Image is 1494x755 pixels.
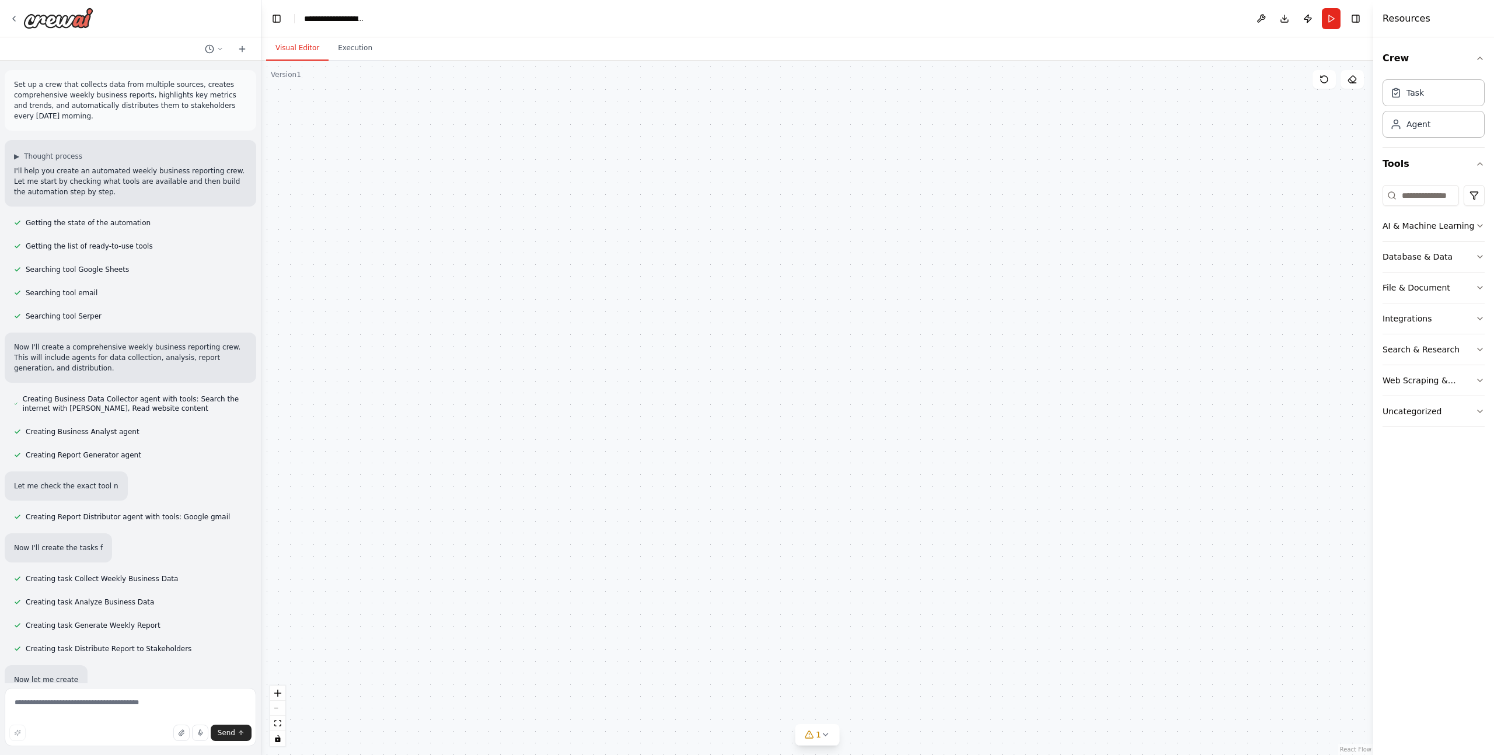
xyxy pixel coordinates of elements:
p: I'll help you create an automated weekly business reporting crew. Let me start by checking what t... [14,166,247,197]
button: AI & Machine Learning [1383,211,1485,241]
span: Searching tool Serper [26,312,102,321]
span: Getting the list of ready-to-use tools [26,242,153,251]
span: Send [218,728,235,737]
button: Visual Editor [266,36,329,61]
p: Now I'll create the tasks f [14,543,103,553]
button: Start a new chat [233,42,252,56]
div: Uncategorized [1383,406,1441,417]
span: Creating task Distribute Report to Stakeholders [26,644,191,653]
span: Searching tool email [26,288,97,298]
button: Web Scraping & Browsing [1383,365,1485,396]
div: File & Document [1383,282,1450,293]
button: toggle interactivity [270,731,285,746]
div: Search & Research [1383,344,1460,355]
button: zoom in [270,686,285,701]
nav: breadcrumb [304,13,364,25]
button: Switch to previous chat [200,42,228,56]
span: Creating Business Analyst agent [26,427,139,436]
button: Integrations [1383,303,1485,334]
button: Upload files [173,725,190,741]
div: React Flow controls [270,686,285,746]
button: Uncategorized [1383,396,1485,427]
button: File & Document [1383,272,1485,303]
span: Creating task Collect Weekly Business Data [26,574,178,583]
button: ▶Thought process [14,152,82,161]
button: Improve this prompt [9,725,26,741]
div: Integrations [1383,313,1432,324]
div: Database & Data [1383,251,1453,263]
button: Tools [1383,148,1485,180]
span: Getting the state of the automation [26,218,151,228]
span: ▶ [14,152,19,161]
button: Search & Research [1383,334,1485,365]
p: Set up a crew that collects data from multiple sources, creates comprehensive weekly business rep... [14,79,247,121]
span: Searching tool Google Sheets [26,265,129,274]
span: Creating Business Data Collector agent with tools: Search the internet with [PERSON_NAME], Read w... [23,394,247,413]
button: Hide right sidebar [1348,11,1364,27]
button: Hide left sidebar [268,11,285,27]
button: Database & Data [1383,242,1485,272]
div: AI & Machine Learning [1383,220,1474,232]
button: Execution [329,36,382,61]
div: Web Scraping & Browsing [1383,375,1475,386]
div: Tools [1383,180,1485,436]
div: Crew [1383,75,1485,147]
button: Crew [1383,42,1485,75]
span: Creating task Analyze Business Data [26,597,154,607]
span: Creating Report Generator agent [26,450,141,460]
button: Send [211,725,252,741]
button: zoom out [270,701,285,716]
button: 1 [795,724,840,746]
span: Creating Report Distributor agent with tools: Google gmail [26,512,230,522]
span: Creating task Generate Weekly Report [26,621,160,630]
div: Task [1406,87,1424,99]
p: Now let me create [14,674,78,685]
span: 1 [816,729,821,740]
button: fit view [270,716,285,731]
p: Let me check the exact tool n [14,481,118,491]
a: React Flow attribution [1340,746,1371,753]
p: Now I'll create a comprehensive weekly business reporting crew. This will include agents for data... [14,342,247,373]
button: Click to speak your automation idea [192,725,208,741]
img: Logo [23,8,93,29]
span: Thought process [24,152,82,161]
div: Agent [1406,118,1430,130]
div: Version 1 [271,70,301,79]
h4: Resources [1383,12,1430,26]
